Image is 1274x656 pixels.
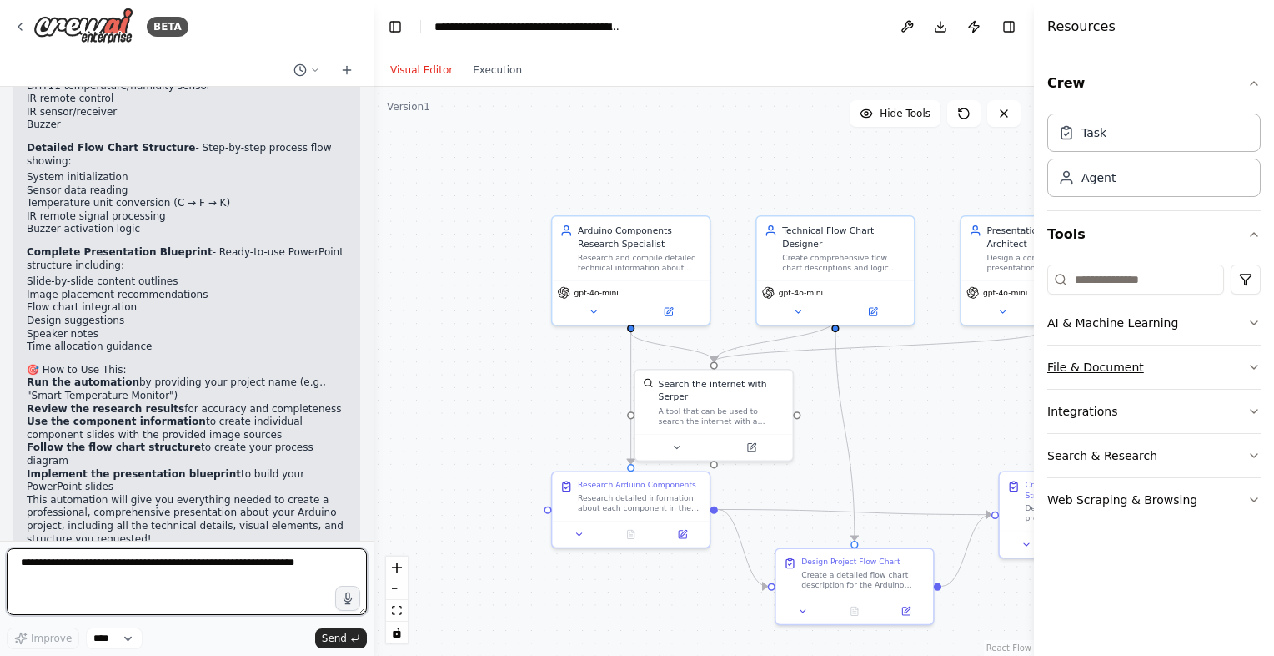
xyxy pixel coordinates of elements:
p: - Step-by-step process flow showing: [27,142,347,168]
button: Open in side panel [836,304,909,319]
button: zoom out [386,578,408,600]
strong: Run the automation [27,376,139,388]
p: This automation will give you everything needed to create a professional, comprehensive presentat... [27,494,347,546]
button: Click to speak your automation idea [335,586,360,611]
g: Edge from f437da17-6f03-4dcc-ba16-87fd439bcfdd to 29ea4127-5994-46ce-8573-04a60037b976 [718,503,991,521]
nav: breadcrumb [434,18,622,35]
div: A tool that can be used to search the internet with a search_query. Supports different search typ... [659,406,785,426]
button: Open in side panel [660,527,705,542]
button: No output available [604,527,658,542]
strong: Implement the presentation blueprint [27,468,241,480]
button: Hide right sidebar [997,15,1021,38]
strong: Complete Presentation Blueprint [27,246,213,258]
button: Send [315,628,367,648]
li: Buzzer activation logic [27,223,347,236]
g: Edge from 526b1470-6457-406e-a1ef-3e77cc061cc8 to f437da17-6f03-4dcc-ba16-87fd439bcfdd [624,332,637,464]
button: zoom in [386,557,408,578]
button: Search & Research [1047,434,1261,477]
div: Create comprehensive flow chart descriptions and logic diagrams for {project_name} Arduino projec... [782,252,906,273]
span: gpt-4o-mini [983,288,1027,298]
div: Agent [1081,169,1116,186]
div: Design a complete PowerPoint presentation structure for the Arduino temperature and humidity proj... [1025,503,1149,524]
img: SerperDevTool [643,378,653,388]
button: Switch to previous chat [287,60,327,80]
div: React Flow controls [386,557,408,643]
li: Speaker notes [27,328,347,341]
span: gpt-4o-mini [574,288,618,298]
div: Technical Flow Chart DesignerCreate comprehensive flow chart descriptions and logic diagrams for ... [755,215,915,326]
div: Research and compile detailed technical information about Arduino project components including DH... [578,252,702,273]
li: Flow chart integration [27,301,347,315]
button: Visual Editor [380,60,463,80]
li: System initialization [27,171,347,184]
button: Execution [463,60,532,80]
li: by providing your project name (e.g., "Smart Temperature Monitor") [27,376,347,402]
li: Slide-by-slide content outlines [27,275,347,289]
span: Hide Tools [880,107,930,120]
li: to create individual component slides with the provided image sources [27,416,347,442]
button: AI & Machine Learning [1047,301,1261,345]
strong: Use the component information [27,416,206,427]
li: to build your PowerPoint slides [27,468,347,494]
div: Search the internet with Serper [659,378,785,404]
div: SerperDevToolSearch the internet with SerperA tool that can be used to search the internet with a... [634,369,794,462]
span: Send [322,632,347,645]
h4: Resources [1047,17,1116,37]
div: Presentation Content ArchitectDesign a complete PowerPoint presentation structure for {project_na... [960,215,1120,326]
div: Task [1081,124,1106,141]
strong: Review the research results [27,403,184,415]
div: Arduino Components Research Specialist [578,225,702,250]
g: Edge from 526b1470-6457-406e-a1ef-3e77cc061cc8 to 95b50780-e59a-4f42-9de5-34a8a8f658f6 [624,332,720,361]
li: Design suggestions [27,315,347,328]
button: Open in side panel [884,603,928,618]
div: Create PowerPoint Presentation StructureDesign a complete PowerPoint presentation structure for t... [998,472,1158,559]
g: Edge from 08f2ae3c-8f15-4432-bb26-bd4093f687ff to 95b50780-e59a-4f42-9de5-34a8a8f658f6 [708,332,1046,361]
div: Design Project Flow ChartCreate a detailed flow chart description for the Arduino temperature and... [775,548,935,625]
button: fit view [386,600,408,622]
div: Research Arduino Components [578,480,696,490]
div: Create PowerPoint Presentation Structure [1025,480,1149,501]
g: Edge from 52db043b-7a8a-403f-968e-ec0209e1f723 to 95b50780-e59a-4f42-9de5-34a8a8f658f6 [708,319,842,361]
div: Research detailed information about each component in the Arduino temperature and humidity projec... [578,493,702,514]
button: Start a new chat [334,60,360,80]
div: Presentation Content Architect [986,225,1111,250]
div: BETA [147,17,188,37]
li: Buzzer [27,119,347,132]
p: - Ready-to-use PowerPoint structure including: [27,246,347,272]
button: Open in side panel [632,304,705,319]
div: Technical Flow Chart Designer [782,225,906,250]
button: Hide Tools [850,100,940,127]
li: Image placement recommendations [27,289,347,302]
g: Edge from 52db043b-7a8a-403f-968e-ec0209e1f723 to f45ee1e4-88b5-4e9b-bdbf-8d2b5d9c9a36 [829,319,860,540]
div: Design Project Flow Chart [801,557,900,567]
div: Crew [1047,107,1261,210]
div: Design a complete PowerPoint presentation structure for {project_name}, including slide layouts, ... [986,252,1111,273]
a: React Flow attribution [986,643,1031,653]
div: Arduino Components Research SpecialistResearch and compile detailed technical information about A... [551,215,711,326]
button: Crew [1047,60,1261,107]
button: Tools [1047,211,1261,258]
div: Version 1 [387,100,430,114]
h2: 🎯 How to Use This: [27,364,347,377]
g: Edge from f45ee1e4-88b5-4e9b-bdbf-8d2b5d9c9a36 to 29ea4127-5994-46ce-8573-04a60037b976 [941,508,991,593]
li: Temperature unit conversion (C → F → K) [27,197,347,210]
button: Improve [7,628,79,649]
li: to create your process diagram [27,442,347,467]
span: gpt-4o-mini [779,288,823,298]
strong: Detailed Flow Chart Structure [27,142,195,154]
button: Web Scraping & Browsing [1047,478,1261,522]
li: IR sensor/receiver [27,106,347,119]
li: DHT11 temperature/humidity sensor [27,80,347,93]
span: Improve [31,632,72,645]
button: File & Document [1047,346,1261,389]
button: toggle interactivity [386,622,408,643]
li: Time allocation guidance [27,341,347,354]
strong: Follow the flow chart structure [27,442,201,453]
li: for accuracy and completeness [27,403,347,416]
button: No output available [827,603,881,618]
button: Integrations [1047,390,1261,433]
img: Logo [33,8,133,45]
li: IR remote control [27,93,347,106]
g: Edge from f437da17-6f03-4dcc-ba16-87fd439bcfdd to f45ee1e4-88b5-4e9b-bdbf-8d2b5d9c9a36 [718,503,767,593]
li: IR remote signal processing [27,210,347,224]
